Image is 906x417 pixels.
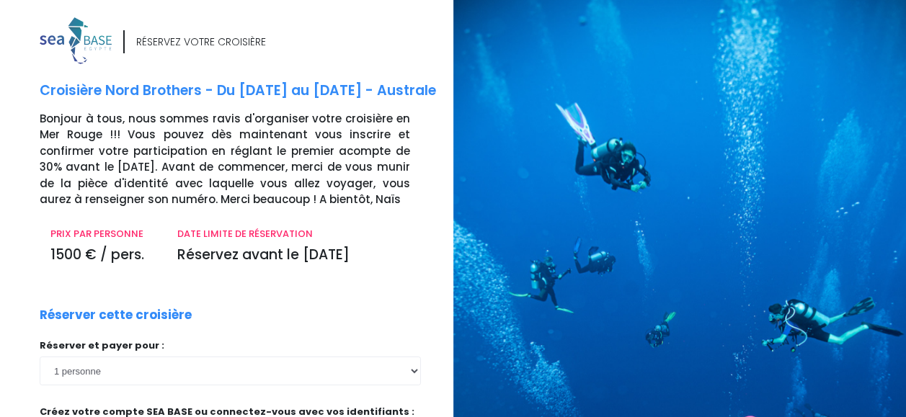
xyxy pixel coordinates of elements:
div: RÉSERVEZ VOTRE CROISIÈRE [136,35,266,50]
p: Réservez avant le [DATE] [177,245,409,266]
p: PRIX PAR PERSONNE [50,227,156,241]
p: DATE LIMITE DE RÉSERVATION [177,227,409,241]
p: Réserver et payer pour : [40,338,421,353]
p: Bonjour à tous, nous sommes ravis d'organiser votre croisière en Mer Rouge !!! Vous pouvez dès ma... [40,111,443,208]
img: logo_color1.png [40,17,112,64]
p: Réserver cette croisière [40,306,192,325]
p: Croisière Nord Brothers - Du [DATE] au [DATE] - Australe [40,81,443,102]
p: 1500 € / pers. [50,245,156,266]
